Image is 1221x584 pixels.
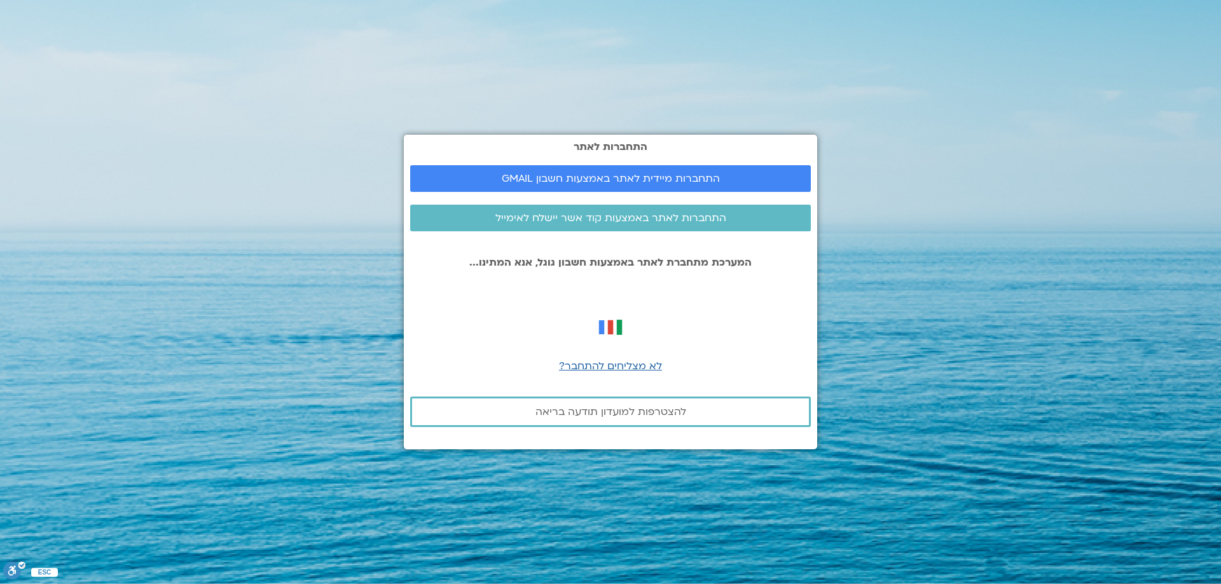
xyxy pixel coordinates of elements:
[559,359,662,373] a: לא מצליחים להתחבר?
[410,397,811,427] a: להצטרפות למועדון תודעה בריאה
[410,165,811,192] a: התחברות מיידית לאתר באמצעות חשבון GMAIL
[410,257,811,268] p: המערכת מתחברת לאתר באמצעות חשבון גוגל, אנא המתינו...
[495,212,726,224] span: התחברות לאתר באמצעות קוד אשר יישלח לאימייל
[410,141,811,153] h2: התחברות לאתר
[535,406,686,418] span: להצטרפות למועדון תודעה בריאה
[502,173,720,184] span: התחברות מיידית לאתר באמצעות חשבון GMAIL
[410,205,811,231] a: התחברות לאתר באמצעות קוד אשר יישלח לאימייל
